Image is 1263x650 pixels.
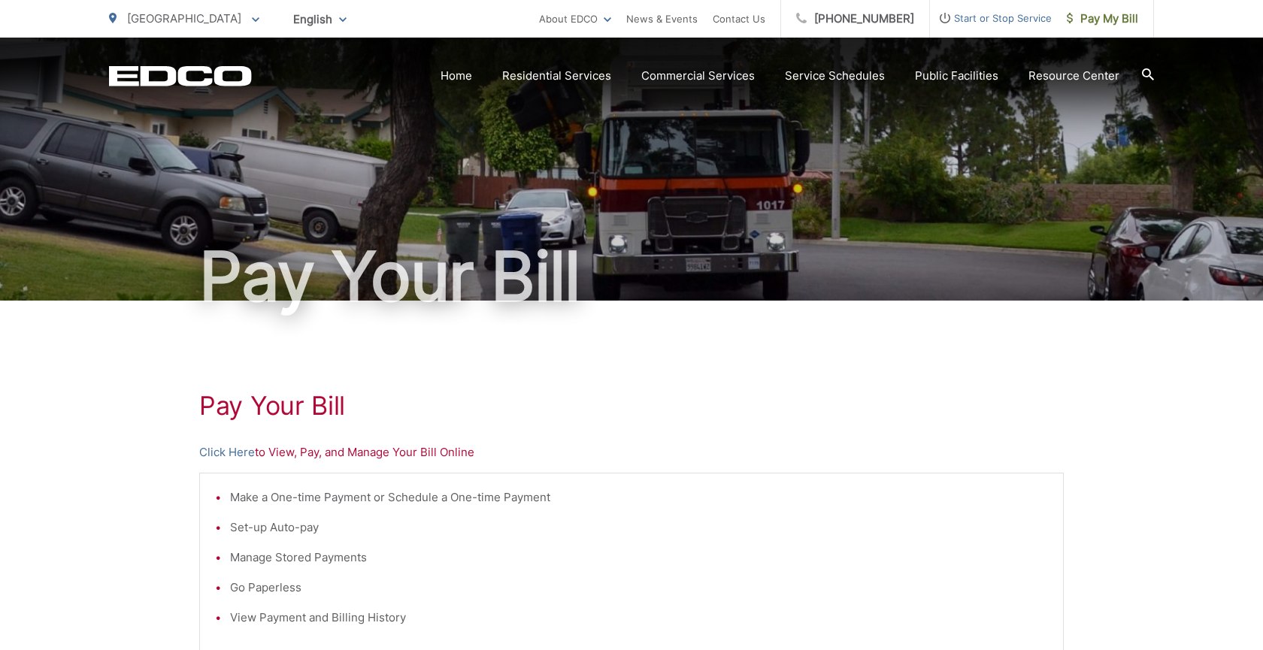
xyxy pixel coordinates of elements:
a: News & Events [626,10,698,28]
a: Commercial Services [641,67,755,85]
span: English [282,6,358,32]
li: Set-up Auto-pay [230,518,1048,537]
p: to View, Pay, and Manage Your Bill Online [199,443,1064,461]
a: EDCD logo. Return to the homepage. [109,65,252,86]
span: [GEOGRAPHIC_DATA] [127,11,241,26]
li: Manage Stored Payments [230,549,1048,567]
span: Pay My Bill [1067,10,1138,28]
a: Resource Center [1028,67,1119,85]
h1: Pay Your Bill [199,391,1064,421]
a: Service Schedules [785,67,885,85]
a: Contact Us [713,10,765,28]
a: About EDCO [539,10,611,28]
a: Click Here [199,443,255,461]
a: Residential Services [502,67,611,85]
li: Make a One-time Payment or Schedule a One-time Payment [230,488,1048,506]
a: Home [441,67,472,85]
li: View Payment and Billing History [230,609,1048,627]
li: Go Paperless [230,579,1048,597]
a: Public Facilities [915,67,998,85]
h1: Pay Your Bill [109,239,1154,314]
